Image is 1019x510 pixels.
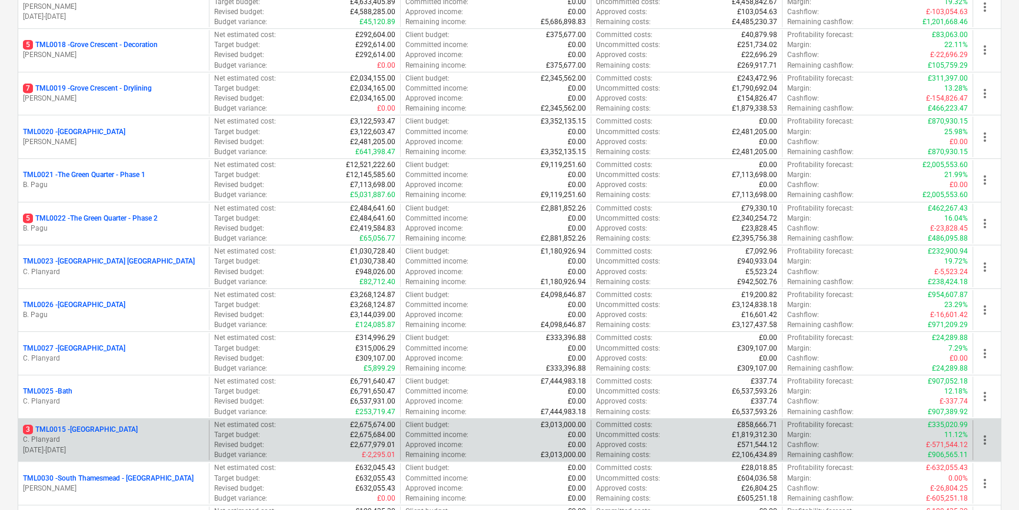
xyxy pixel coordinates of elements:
p: £292,614.00 [355,50,395,60]
p: £292,604.00 [355,30,395,40]
p: Remaining costs : [596,234,651,244]
p: Remaining cashflow : [787,234,854,244]
p: £311,397.00 [928,74,968,84]
p: Revised budget : [214,267,264,277]
p: £0.00 [759,180,777,190]
p: £105,759.29 [928,61,968,71]
p: Approved income : [405,267,463,277]
p: £0.00 [568,267,586,277]
p: Committed income : [405,170,468,180]
p: Cashflow : [787,224,819,234]
p: £3,127,437.58 [732,320,777,330]
p: Client budget : [405,290,449,300]
p: £2,481,205.00 [732,147,777,157]
p: C. Planyard [23,435,204,445]
p: Approved costs : [596,137,647,147]
p: £16,601.42 [741,310,777,320]
p: Target budget : [214,214,260,224]
p: Client budget : [405,160,449,170]
p: £0.00 [568,300,586,310]
p: Remaining income : [405,190,467,200]
p: £0.00 [568,224,586,234]
p: Approved costs : [596,310,647,320]
p: Uncommitted costs : [596,127,660,137]
div: TML0020 -[GEOGRAPHIC_DATA][PERSON_NAME] [23,127,204,147]
p: Client budget : [405,246,449,256]
p: TML0021 - The Green Quarter - Phase 1 [23,170,145,180]
p: Budget variance : [214,104,267,114]
p: £269,917.71 [737,61,777,71]
p: £1,180,926.94 [541,246,586,256]
p: £2,395,756.38 [732,234,777,244]
p: £2,484,641.60 [350,204,395,214]
p: Approved income : [405,137,463,147]
p: £0.00 [568,170,586,180]
p: £9,119,251.60 [541,160,586,170]
p: £2,005,553.60 [923,190,968,200]
p: £124,085.87 [355,320,395,330]
p: Committed costs : [596,246,652,256]
span: more_vert [978,303,992,317]
p: £0.00 [568,40,586,50]
p: Cashflow : [787,50,819,60]
p: Uncommitted costs : [596,84,660,94]
p: £82,712.40 [359,277,395,287]
p: £154,826.47 [737,94,777,104]
p: Approved income : [405,7,463,17]
span: more_vert [978,433,992,447]
p: B. Pagu [23,310,204,320]
p: £954,607.87 [928,290,968,300]
p: B. Pagu [23,180,204,190]
p: Net estimated cost : [214,160,276,170]
p: Budget variance : [214,190,267,200]
p: [DATE] - [DATE] [23,12,204,22]
p: Approved costs : [596,50,647,60]
div: 7TML0019 -Grove Crescent - Drylining[PERSON_NAME] [23,84,204,104]
p: Approved costs : [596,224,647,234]
p: TML0020 - [GEOGRAPHIC_DATA] [23,127,125,137]
span: 5 [23,40,33,49]
p: Remaining costs : [596,104,651,114]
p: £12,145,585.60 [346,170,395,180]
p: [PERSON_NAME] [23,50,204,60]
p: [DATE] - [DATE] [23,445,204,455]
p: TML0025 - Bath [23,386,72,396]
p: £2,481,205.00 [350,137,395,147]
p: £9,119,251.60 [541,190,586,200]
p: £2,481,205.00 [732,127,777,137]
p: Budget variance : [214,17,267,27]
span: more_vert [978,260,992,274]
p: £22,696.29 [741,50,777,60]
p: Margin : [787,84,811,94]
p: Revised budget : [214,50,264,60]
p: Committed costs : [596,160,652,170]
p: 16.04% [944,214,968,224]
p: £79,330.10 [741,204,777,214]
p: Budget variance : [214,320,267,330]
p: £-154,826.47 [926,94,968,104]
p: £3,352,135.15 [541,147,586,157]
p: Committed costs : [596,30,652,40]
p: Remaining costs : [596,190,651,200]
p: [PERSON_NAME] [23,137,204,147]
p: £0.00 [568,310,586,320]
p: Profitability forecast : [787,160,854,170]
p: Target budget : [214,84,260,94]
p: Cashflow : [787,7,819,17]
p: £948,026.00 [355,267,395,277]
p: £0.00 [759,160,777,170]
p: £0.00 [377,61,395,71]
p: Committed income : [405,40,468,50]
p: Client budget : [405,204,449,214]
p: Remaining cashflow : [787,277,854,287]
p: Approved costs : [596,267,647,277]
p: TML0015 - [GEOGRAPHIC_DATA] [23,425,138,435]
p: Net estimated cost : [214,290,276,300]
p: £7,113,698.00 [732,170,777,180]
div: TML0025 -BathC. Planyard [23,386,204,406]
p: £462,267.43 [928,204,968,214]
p: 25.98% [944,127,968,137]
p: £0.00 [759,116,777,126]
p: Uncommitted costs : [596,256,660,266]
p: Cashflow : [787,94,819,104]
